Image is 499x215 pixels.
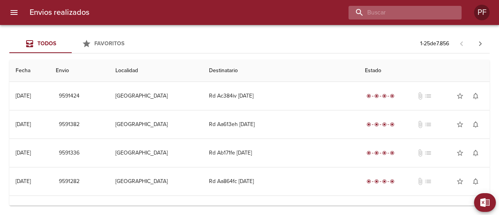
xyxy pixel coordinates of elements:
span: 9591282 [59,177,80,187]
span: radio_button_checked [374,151,379,155]
span: Pagina siguiente [471,34,490,53]
button: Agregar a favoritos [452,88,468,104]
div: Entregado [365,92,396,100]
span: No tiene documentos adjuntos [416,121,424,128]
span: radio_button_checked [390,151,395,155]
button: Activar notificaciones [468,88,483,104]
button: 9591382 [56,117,83,132]
input: buscar [349,6,448,20]
h6: Envios realizados [30,6,89,19]
span: notifications_none [472,178,480,185]
span: radio_button_checked [382,179,387,184]
div: [DATE] [16,92,31,99]
span: star_border [456,149,464,157]
span: 9591424 [59,91,80,101]
div: Tabs Envios [9,34,134,53]
span: radio_button_checked [382,94,387,98]
span: No tiene pedido asociado [424,149,432,157]
span: 9591382 [59,120,80,130]
div: [DATE] [16,178,31,185]
span: radio_button_checked [390,94,395,98]
span: notifications_none [472,121,480,128]
span: radio_button_checked [366,151,371,155]
td: Rd Ab171fe [DATE] [203,139,359,167]
div: [DATE] [16,149,31,156]
span: Pagina anterior [452,39,471,47]
div: Abrir información de usuario [474,5,490,20]
button: 9591336 [56,146,83,160]
span: No tiene documentos adjuntos [416,149,424,157]
td: [GEOGRAPHIC_DATA] [109,82,203,110]
span: radio_button_checked [366,94,371,98]
span: No tiene pedido asociado [424,121,432,128]
td: [GEOGRAPHIC_DATA] [109,139,203,167]
button: menu [5,3,23,22]
div: Entregado [365,178,396,185]
button: Activar notificaciones [468,174,483,189]
td: Rd Aa613eh [DATE] [203,110,359,139]
p: 1 - 25 de 7.856 [420,40,449,48]
div: PF [474,5,490,20]
button: Agregar a favoritos [452,145,468,161]
span: radio_button_checked [390,122,395,127]
span: radio_button_checked [366,179,371,184]
span: radio_button_checked [374,179,379,184]
th: Destinatario [203,60,359,82]
span: 9591336 [59,148,80,158]
button: Agregar a favoritos [452,117,468,132]
span: notifications_none [472,92,480,100]
th: Estado [359,60,490,82]
span: star_border [456,178,464,185]
span: notifications_none [472,149,480,157]
span: star_border [456,92,464,100]
td: [GEOGRAPHIC_DATA] [109,110,203,139]
span: radio_button_checked [366,122,371,127]
td: Rd Aa864fc [DATE] [203,167,359,195]
button: Agregar a favoritos [452,174,468,189]
span: star_border [456,121,464,128]
div: Entregado [365,121,396,128]
span: No tiene documentos adjuntos [416,92,424,100]
span: No tiene pedido asociado [424,178,432,185]
span: radio_button_checked [390,179,395,184]
th: Fecha [9,60,50,82]
th: Envio [50,60,109,82]
td: Rd Ac384iv [DATE] [203,82,359,110]
div: [DATE] [16,121,31,128]
button: Activar notificaciones [468,145,483,161]
span: 9591278 [59,205,79,215]
button: Activar notificaciones [468,117,483,132]
button: Exportar Excel [474,193,496,212]
button: 9591424 [56,89,83,103]
span: radio_button_checked [374,94,379,98]
span: Todos [37,40,56,47]
span: radio_button_checked [382,122,387,127]
span: radio_button_checked [374,122,379,127]
button: 9591282 [56,174,83,189]
span: No tiene documentos adjuntos [416,178,424,185]
span: Favoritos [94,40,124,47]
div: Entregado [365,149,396,157]
td: [GEOGRAPHIC_DATA] [109,167,203,195]
th: Localidad [109,60,203,82]
span: No tiene pedido asociado [424,92,432,100]
span: radio_button_checked [382,151,387,155]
